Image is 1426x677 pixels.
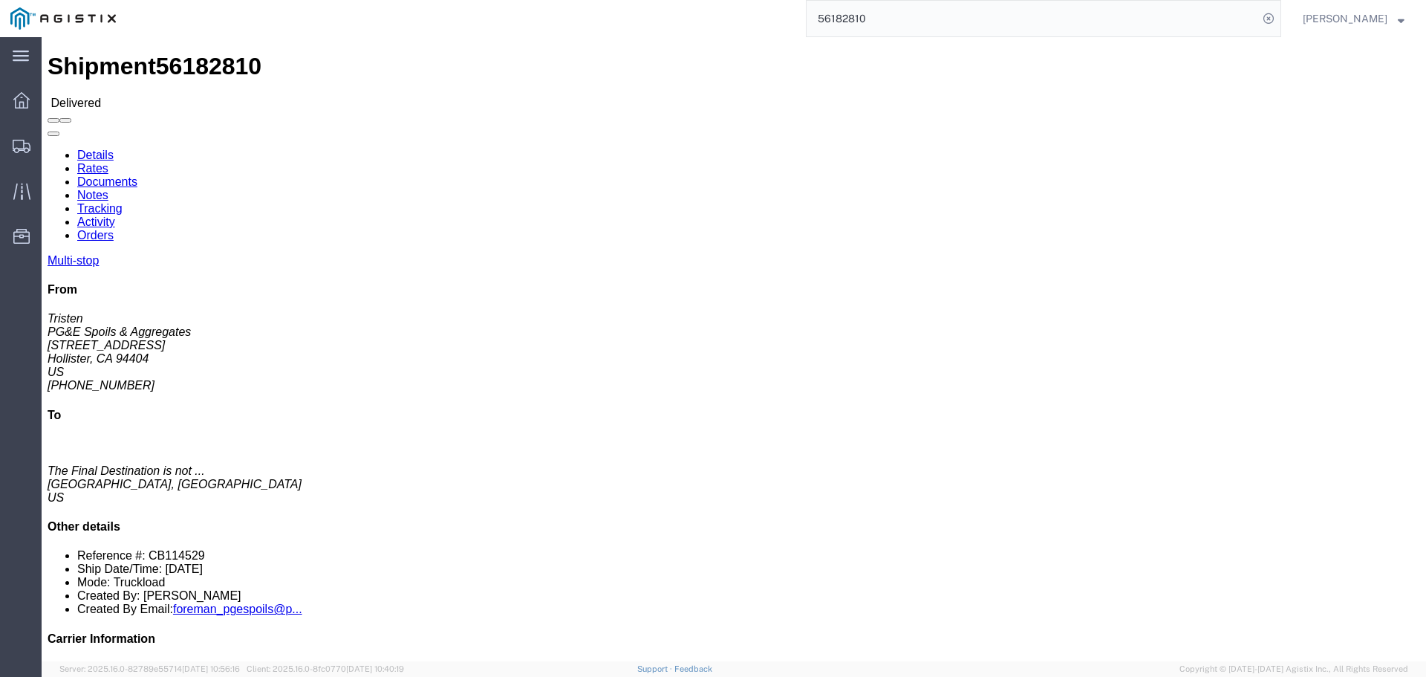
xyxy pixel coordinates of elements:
[10,7,116,30] img: logo
[1303,10,1387,27] span: Eli Amezcua
[807,1,1258,36] input: Search for shipment number, reference number
[59,664,240,673] span: Server: 2025.16.0-82789e55714
[346,664,404,673] span: [DATE] 10:40:19
[42,37,1426,661] iframe: FS Legacy Container
[247,664,404,673] span: Client: 2025.16.0-8fc0770
[1179,663,1408,676] span: Copyright © [DATE]-[DATE] Agistix Inc., All Rights Reserved
[1302,10,1405,27] button: [PERSON_NAME]
[674,664,712,673] a: Feedback
[637,664,674,673] a: Support
[182,664,240,673] span: [DATE] 10:56:16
